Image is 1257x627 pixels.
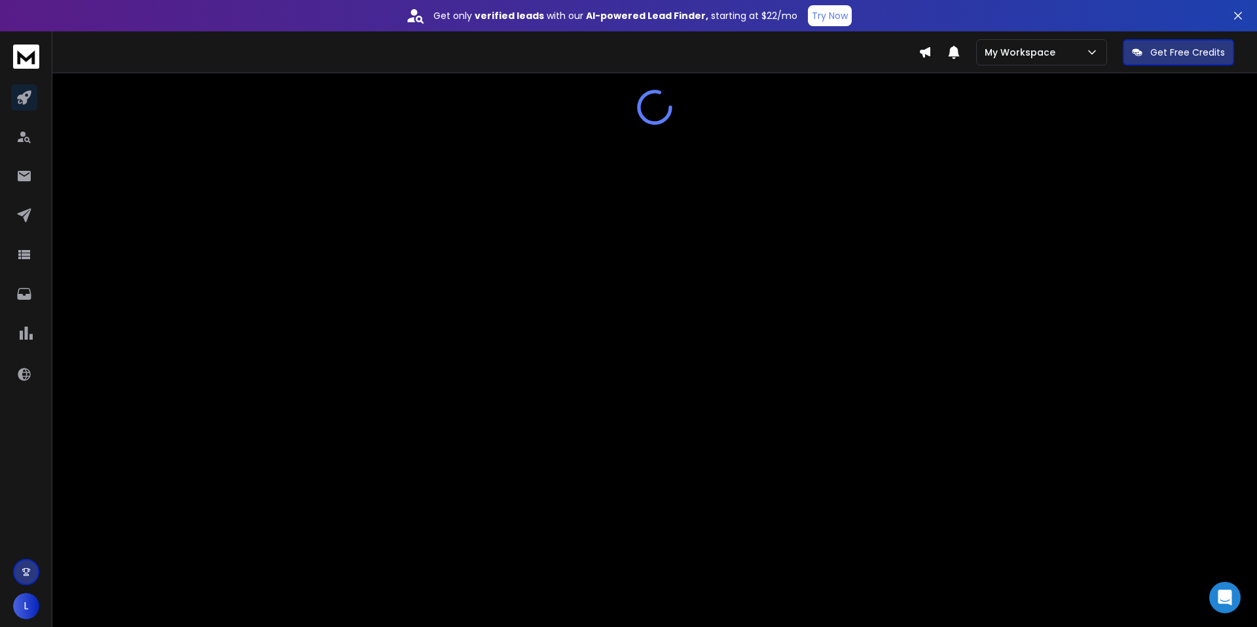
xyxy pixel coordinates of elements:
[433,9,797,22] p: Get only with our starting at $22/mo
[13,593,39,619] button: L
[812,9,848,22] p: Try Now
[985,46,1061,59] p: My Workspace
[586,9,708,22] strong: AI-powered Lead Finder,
[1209,582,1241,613] div: Open Intercom Messenger
[13,45,39,69] img: logo
[1150,46,1225,59] p: Get Free Credits
[475,9,544,22] strong: verified leads
[808,5,852,26] button: Try Now
[1123,39,1234,65] button: Get Free Credits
